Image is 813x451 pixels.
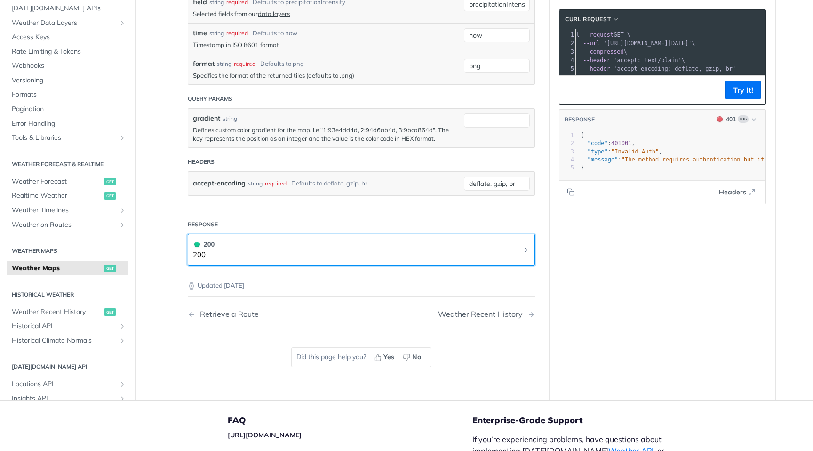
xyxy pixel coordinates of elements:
[581,132,584,138] span: {
[7,116,128,130] a: Error Handling
[581,140,635,146] span: : ,
[260,59,304,69] div: Defaults to png
[12,47,126,56] span: Rate Limiting & Tokens
[587,156,618,163] span: "message"
[193,250,215,260] p: 200
[7,362,128,371] h2: [DATE][DOMAIN_NAME] API
[587,148,607,155] span: "type"
[559,139,574,147] div: 2
[188,220,218,229] div: Response
[7,59,128,73] a: Webhooks
[719,187,746,197] span: Headers
[228,415,472,426] h5: FAQ
[12,177,102,186] span: Weather Forecast
[248,177,263,190] div: string
[12,379,116,389] span: Locations API
[7,1,128,16] a: [DATE][DOMAIN_NAME] APIs
[438,310,527,319] div: Weather Recent History
[7,88,128,102] a: Formats
[383,352,394,362] span: Yes
[7,131,128,145] a: Tools & LibrariesShow subpages for Tools & Libraries
[412,352,421,362] span: No
[712,114,761,124] button: 401401Log
[193,9,459,18] p: Selected fields from our
[104,265,116,272] span: get
[12,322,116,331] span: Historical API
[559,48,575,56] div: 3
[7,261,128,275] a: Weather Mapsget
[193,28,207,38] label: time
[438,310,535,319] a: Next Page: Weather Recent History
[104,308,116,315] span: get
[564,185,577,199] button: Copy to clipboard
[12,264,102,273] span: Weather Maps
[12,220,116,229] span: Weather on Routes
[188,310,336,319] a: Previous Page: Retrieve a Route
[217,60,231,68] div: string
[193,59,215,69] label: format
[12,4,126,13] span: [DATE][DOMAIN_NAME] APIs
[7,247,128,255] h2: Weather Maps
[559,156,574,164] div: 4
[12,75,126,85] span: Versioning
[581,164,584,171] span: }
[12,191,102,201] span: Realtime Weather
[7,391,128,405] a: Insights APIShow subpages for Insights API
[559,31,575,39] div: 1
[119,322,126,330] button: Show subpages for Historical API
[193,40,459,49] p: Timestamp in ISO 8601 format
[253,29,297,38] div: Defaults to now
[12,206,116,215] span: Weather Timelines
[564,115,595,124] button: RESPONSE
[738,115,749,123] span: Log
[566,48,627,55] span: \
[7,319,128,333] a: Historical APIShow subpages for Historical API
[7,44,128,58] a: Rate Limiting & Tokens
[7,189,128,203] a: Realtime Weatherget
[193,177,246,190] label: accept-encoding
[104,177,116,185] span: get
[119,395,126,402] button: Show subpages for Insights API
[583,40,600,47] span: --url
[119,19,126,26] button: Show subpages for Weather Data Layers
[564,83,577,97] button: Copy to clipboard
[291,177,367,190] div: Defaults to deflate, gzip, br
[12,32,126,42] span: Access Keys
[583,32,614,38] span: --request
[193,239,215,250] div: 200
[12,336,116,345] span: Historical Climate Normals
[7,174,128,188] a: Weather Forecastget
[228,431,302,439] a: [URL][DOMAIN_NAME]
[566,32,630,38] span: GET \
[223,114,237,123] div: string
[7,160,128,168] h2: Weather Forecast & realtime
[714,185,761,199] button: Headers
[7,333,128,347] a: Historical Climate NormalsShow subpages for Historical Climate Normals
[559,164,574,172] div: 5
[7,102,128,116] a: Pagination
[7,377,128,391] a: Locations APIShow subpages for Locations API
[562,15,623,24] button: cURL Request
[725,81,761,99] button: Try It!
[119,380,126,388] button: Show subpages for Locations API
[12,307,102,316] span: Weather Recent History
[614,57,682,64] span: 'accept: text/plain'
[587,140,607,146] span: "code"
[559,39,575,48] div: 2
[7,203,128,217] a: Weather TimelinesShow subpages for Weather Timelines
[7,305,128,319] a: Weather Recent Historyget
[12,18,116,27] span: Weather Data Layers
[12,119,126,128] span: Error Handling
[614,65,736,72] span: 'accept-encoding: deflate, gzip, br'
[258,10,290,17] a: data layers
[104,192,116,200] span: get
[209,29,224,38] div: string
[581,148,662,155] span: : ,
[566,40,695,47] span: \
[265,177,287,190] div: required
[12,90,126,99] span: Formats
[559,148,574,156] div: 3
[195,310,259,319] div: Retrieve a Route
[611,140,631,146] span: 401001
[7,217,128,232] a: Weather on RoutesShow subpages for Weather on Routes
